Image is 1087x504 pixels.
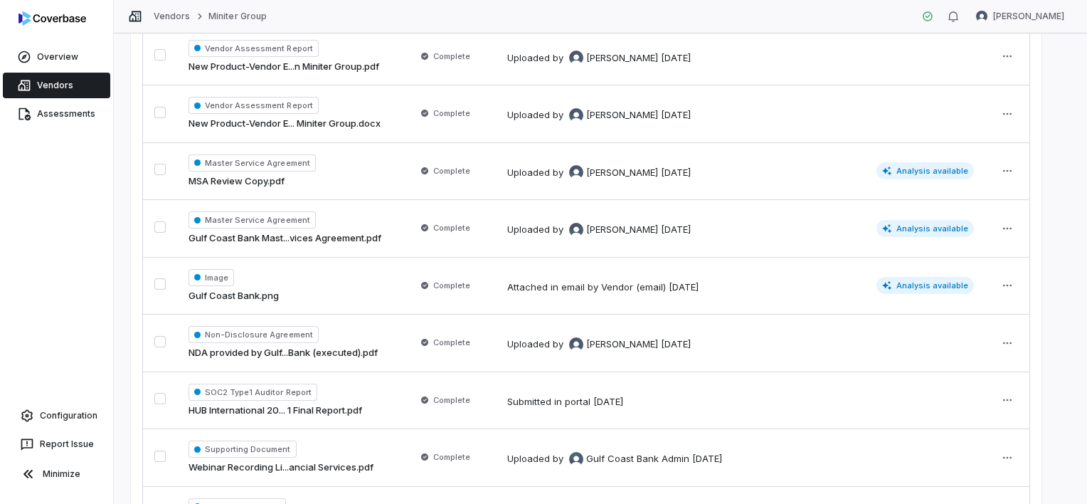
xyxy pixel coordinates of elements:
[553,223,658,237] div: by
[189,269,234,286] span: Image
[154,11,190,22] a: Vendors
[976,11,987,22] img: Shannon LeBlanc avatar
[433,165,470,177] span: Complete
[208,11,267,22] a: Miniter Group
[507,395,623,409] div: Submitted in portal
[189,231,381,246] a: Gulf Coast Bank Mast...vices Agreement.pdf
[189,461,373,475] a: Webinar Recording Li...ancial Services.pdf
[189,289,279,303] a: Gulf Coast Bank.png
[433,280,470,291] span: Complete
[507,108,691,122] div: Uploaded
[6,431,107,457] button: Report Issue
[553,108,658,122] div: by
[433,107,470,119] span: Complete
[189,441,297,458] span: Supporting Document
[586,337,658,352] span: [PERSON_NAME]
[661,337,691,352] div: [DATE]
[993,11,1064,22] span: [PERSON_NAME]
[189,404,362,418] a: HUB International 20... 1 Final Report.pdf
[876,162,975,179] span: Analysis available
[433,222,470,233] span: Complete
[189,211,316,229] span: Master Service Agreement
[876,220,975,237] span: Analysis available
[3,73,110,98] a: Vendors
[507,337,691,352] div: Uploaded
[18,11,86,26] img: logo-D7KZi-bG.svg
[553,51,658,65] div: by
[189,384,317,401] span: SOC2 Type1 Auditor Report
[507,280,699,295] div: Attached in email
[553,337,658,352] div: by
[507,51,691,65] div: Uploaded
[189,60,379,74] a: New Product-Vendor E...n Miniter Group.pdf
[189,117,381,131] a: New Product-Vendor E... Miniter Group.docx
[661,223,691,237] div: [DATE]
[6,460,107,488] button: Minimize
[553,452,689,466] div: by
[3,101,110,127] a: Assessments
[189,97,319,114] span: Vendor Assessment Report
[661,166,691,180] div: [DATE]
[669,280,699,295] div: [DATE]
[586,166,658,180] span: [PERSON_NAME]
[661,108,691,122] div: [DATE]
[588,280,666,295] div: by Vendor (email)
[586,452,689,466] span: Gulf Coast Bank Admin
[586,108,658,122] span: [PERSON_NAME]
[433,337,470,348] span: Complete
[569,452,583,466] img: Gulf Coast Bank Admin avatar
[661,51,691,65] div: [DATE]
[189,174,285,189] a: MSA Review Copy.pdf
[586,51,658,65] span: [PERSON_NAME]
[189,40,319,57] span: Vendor Assessment Report
[569,337,583,352] img: Shannon LeBlanc avatar
[593,395,623,409] div: [DATE]
[507,452,722,466] div: Uploaded
[189,326,319,343] span: Non-Disclosure Agreement
[507,223,691,237] div: Uploaded
[586,223,658,237] span: [PERSON_NAME]
[433,394,470,406] span: Complete
[967,6,1073,27] button: Shannon LeBlanc avatar[PERSON_NAME]
[692,452,722,466] div: [DATE]
[553,165,658,179] div: by
[189,346,378,360] a: NDA provided by Gulf...Bank (executed).pdf
[569,108,583,122] img: Shannon LeBlanc avatar
[433,451,470,463] span: Complete
[3,44,110,70] a: Overview
[569,223,583,237] img: Shannon LeBlanc avatar
[433,51,470,62] span: Complete
[6,403,107,429] a: Configuration
[189,154,316,172] span: Master Service Agreement
[569,51,583,65] img: Shannon LeBlanc avatar
[569,165,583,179] img: Shannon LeBlanc avatar
[876,277,975,294] span: Analysis available
[507,165,691,179] div: Uploaded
